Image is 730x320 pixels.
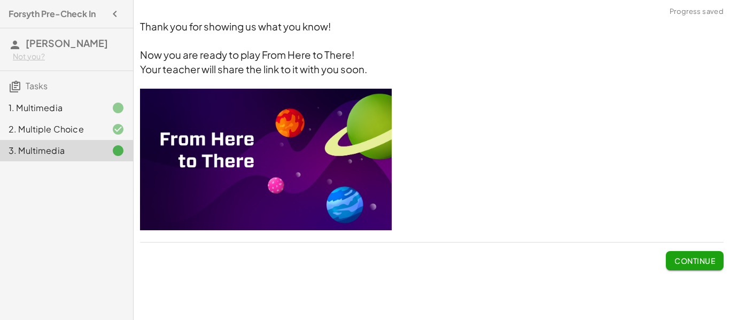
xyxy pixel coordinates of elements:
span: [PERSON_NAME] [26,37,108,49]
span: Continue [674,256,715,266]
i: Task finished. [112,102,125,114]
h4: Forsyth Pre-Check In [9,7,96,20]
button: Continue [666,251,724,270]
i: Task finished. [112,144,125,157]
span: Tasks [26,80,48,91]
span: Your teacher will share the link to it with you soon. [140,63,367,75]
div: 3. Multimedia [9,144,95,157]
span: Thank you for showing us what you know! [140,20,331,33]
div: 2. Multiple Choice [9,123,95,136]
i: Task finished and correct. [112,123,125,136]
span: Progress saved [670,6,724,17]
div: Not you? [13,51,125,62]
div: 1. Multimedia [9,102,95,114]
img: 0186a6281d6835875bfd5d65a1e6d29c758b852ccbe572c90b809493d3b85746.jpeg [140,89,392,230]
span: Now you are ready to play From Here to There! [140,49,354,61]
